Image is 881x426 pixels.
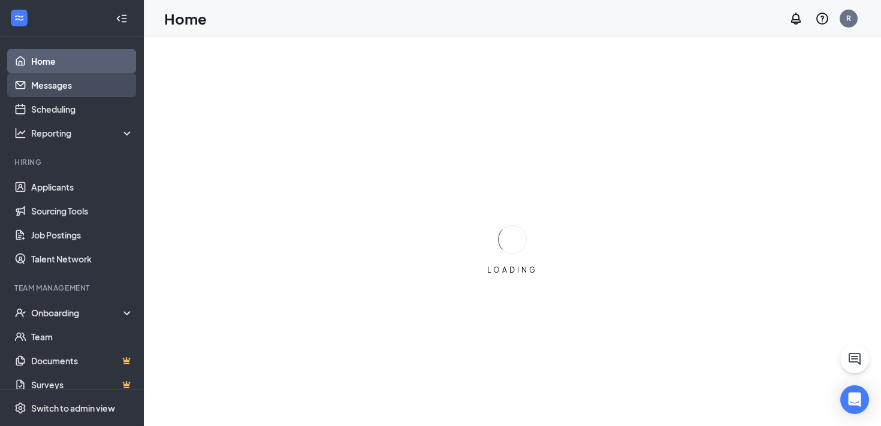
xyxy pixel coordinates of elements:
h1: Home [164,8,207,29]
svg: Collapse [116,13,128,25]
a: Job Postings [31,223,134,247]
div: LOADING [482,265,542,275]
div: Hiring [14,157,131,167]
a: SurveysCrown [31,373,134,397]
svg: UserCheck [14,307,26,319]
div: Reporting [31,127,134,139]
div: Onboarding [31,307,123,319]
svg: ChatActive [847,352,862,366]
a: Team [31,325,134,349]
svg: WorkstreamLogo [13,12,25,24]
a: Home [31,49,134,73]
a: Messages [31,73,134,97]
a: Applicants [31,175,134,199]
a: Talent Network [31,247,134,271]
a: Scheduling [31,97,134,121]
div: Team Management [14,283,131,293]
div: R [846,13,851,23]
svg: Notifications [789,11,803,26]
svg: QuestionInfo [815,11,829,26]
a: DocumentsCrown [31,349,134,373]
svg: Settings [14,402,26,414]
div: Open Intercom Messenger [840,385,869,414]
svg: Analysis [14,127,26,139]
div: Switch to admin view [31,402,115,414]
a: Sourcing Tools [31,199,134,223]
button: ChatActive [840,345,869,373]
